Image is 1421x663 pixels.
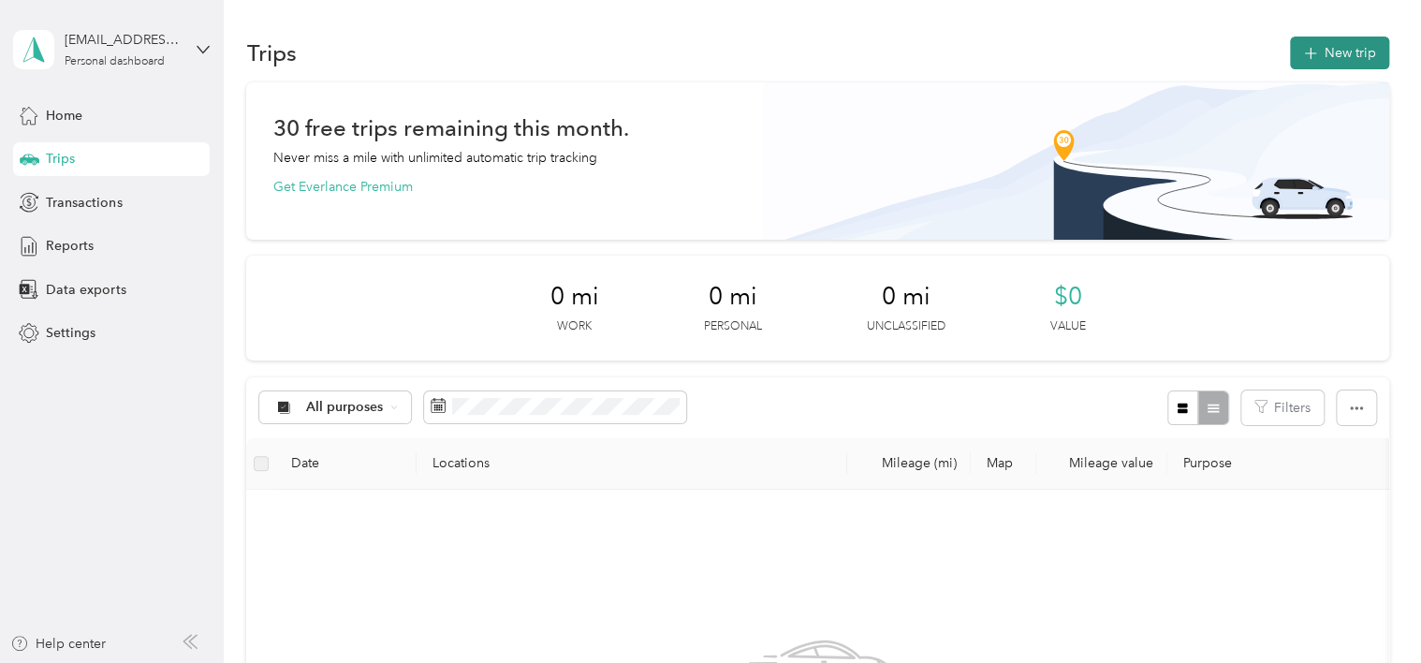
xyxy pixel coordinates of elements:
span: Home [46,106,82,125]
th: Mileage value [1036,438,1167,490]
div: Personal dashboard [65,56,165,67]
img: Banner [763,82,1389,240]
button: Filters [1241,390,1324,425]
h1: 30 free trips remaining this month. [272,118,628,138]
p: Value [1049,318,1085,335]
button: Help center [10,634,106,654]
span: 0 mi [881,282,930,312]
th: Locations [417,438,847,490]
th: Map [971,438,1036,490]
span: Settings [46,323,95,343]
p: Unclassified [866,318,945,335]
span: Reports [46,236,94,256]
span: All purposes [306,401,384,414]
p: Personal [703,318,761,335]
div: [EMAIL_ADDRESS][DOMAIN_NAME] [65,30,182,50]
button: New trip [1290,37,1389,69]
p: Work [557,318,592,335]
span: Transactions [46,193,122,213]
th: Date [276,438,417,490]
button: Get Everlance Premium [272,177,412,197]
span: Trips [46,149,75,169]
iframe: Everlance-gr Chat Button Frame [1316,558,1421,663]
span: Data exports [46,280,125,300]
span: $0 [1053,282,1081,312]
p: Never miss a mile with unlimited automatic trip tracking [272,148,596,168]
span: 0 mi [708,282,756,312]
th: Mileage (mi) [847,438,971,490]
h1: Trips [246,43,296,63]
span: 0 mi [549,282,598,312]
